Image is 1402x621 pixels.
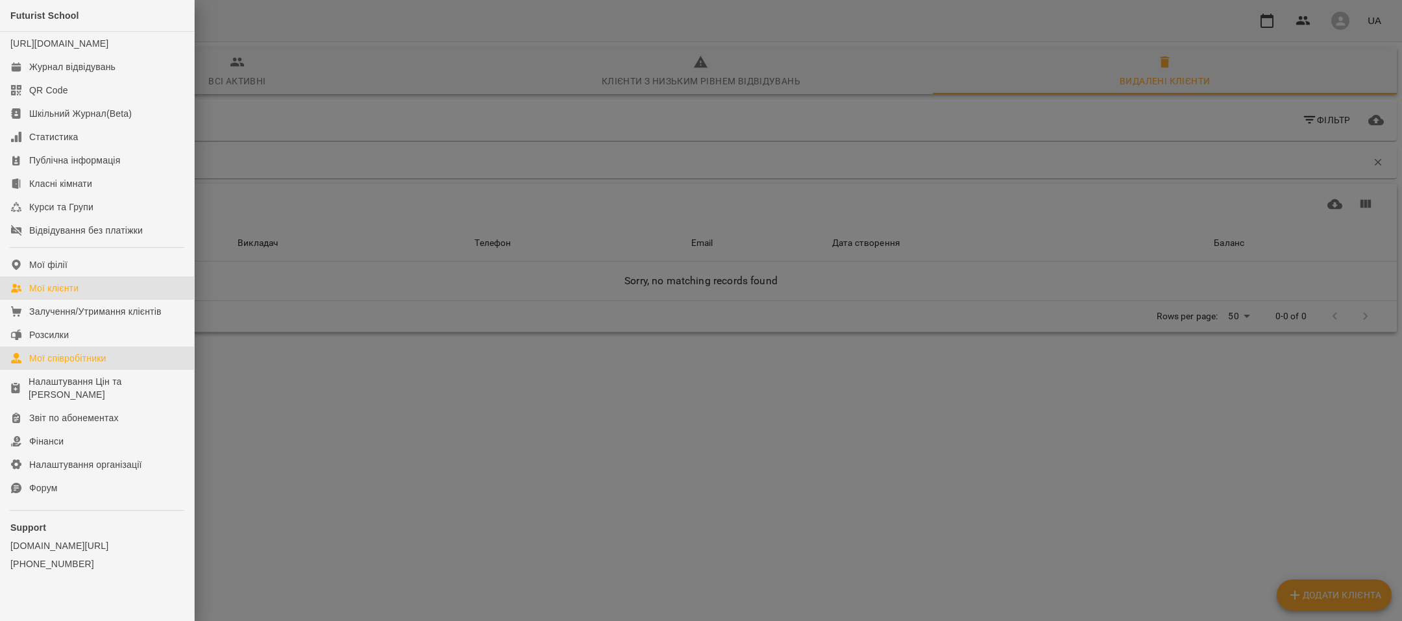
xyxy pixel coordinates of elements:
a: [PHONE_NUMBER] [10,557,184,570]
div: Мої клієнти [29,282,79,295]
div: Мої філії [29,258,68,271]
span: Futurist School [10,10,79,21]
div: QR Code [29,84,68,97]
div: Публічна інформація [29,154,120,167]
div: Статистика [29,130,79,143]
div: Шкільний Журнал(Beta) [29,107,132,120]
div: Курси та Групи [29,201,93,213]
div: Фінанси [29,435,64,448]
div: Звіт по абонементах [29,411,119,424]
div: Відвідування без платіжки [29,224,143,237]
div: Налаштування Цін та [PERSON_NAME] [29,375,184,401]
a: [URL][DOMAIN_NAME] [10,38,108,49]
div: Залучення/Утримання клієнтів [29,305,162,318]
div: Журнал відвідувань [29,60,116,73]
a: [DOMAIN_NAME][URL] [10,539,184,552]
p: Support [10,521,184,534]
div: Класні кімнати [29,177,92,190]
div: Розсилки [29,328,69,341]
div: Форум [29,481,58,494]
div: Налаштування організації [29,458,142,471]
div: Мої співробітники [29,352,106,365]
